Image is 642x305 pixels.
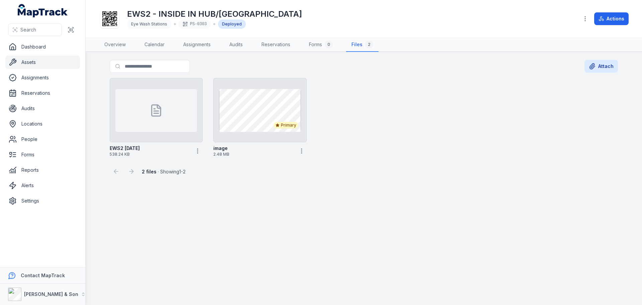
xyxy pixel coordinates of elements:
[8,23,62,36] button: Search
[18,4,68,17] a: MapTrack
[346,38,379,52] a: Files2
[5,117,80,131] a: Locations
[21,273,65,278] strong: Contact MapTrack
[5,148,80,161] a: Forms
[365,41,373,49] div: 2
[5,133,80,146] a: People
[274,122,298,129] div: Primary
[5,179,80,192] a: Alerts
[5,40,80,54] a: Dashboard
[213,145,228,152] strong: image
[256,38,296,52] a: Reservations
[20,26,36,33] span: Search
[127,9,302,19] h1: EWS2 - INSIDE IN HUB/[GEOGRAPHIC_DATA]
[5,102,80,115] a: Audits
[142,169,156,174] strong: 2 files
[5,56,80,69] a: Assets
[218,19,246,29] div: Deployed
[213,152,294,157] span: 2.48 MB
[110,152,190,157] span: 538.24 KB
[584,60,618,73] button: Attach
[178,38,216,52] a: Assignments
[24,291,78,297] strong: [PERSON_NAME] & Son
[325,41,333,49] div: 0
[304,38,338,52] a: Forms0
[142,169,186,174] span: · Showing 1 - 2
[224,38,248,52] a: Audits
[131,21,167,26] span: Eye Wash Stations
[5,194,80,208] a: Settings
[99,38,131,52] a: Overview
[110,145,140,152] strong: EWS2 [DATE]
[5,71,80,84] a: Assignments
[179,19,211,29] div: PS-0303
[5,163,80,177] a: Reports
[5,86,80,100] a: Reservations
[139,38,170,52] a: Calendar
[594,12,629,25] button: Actions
